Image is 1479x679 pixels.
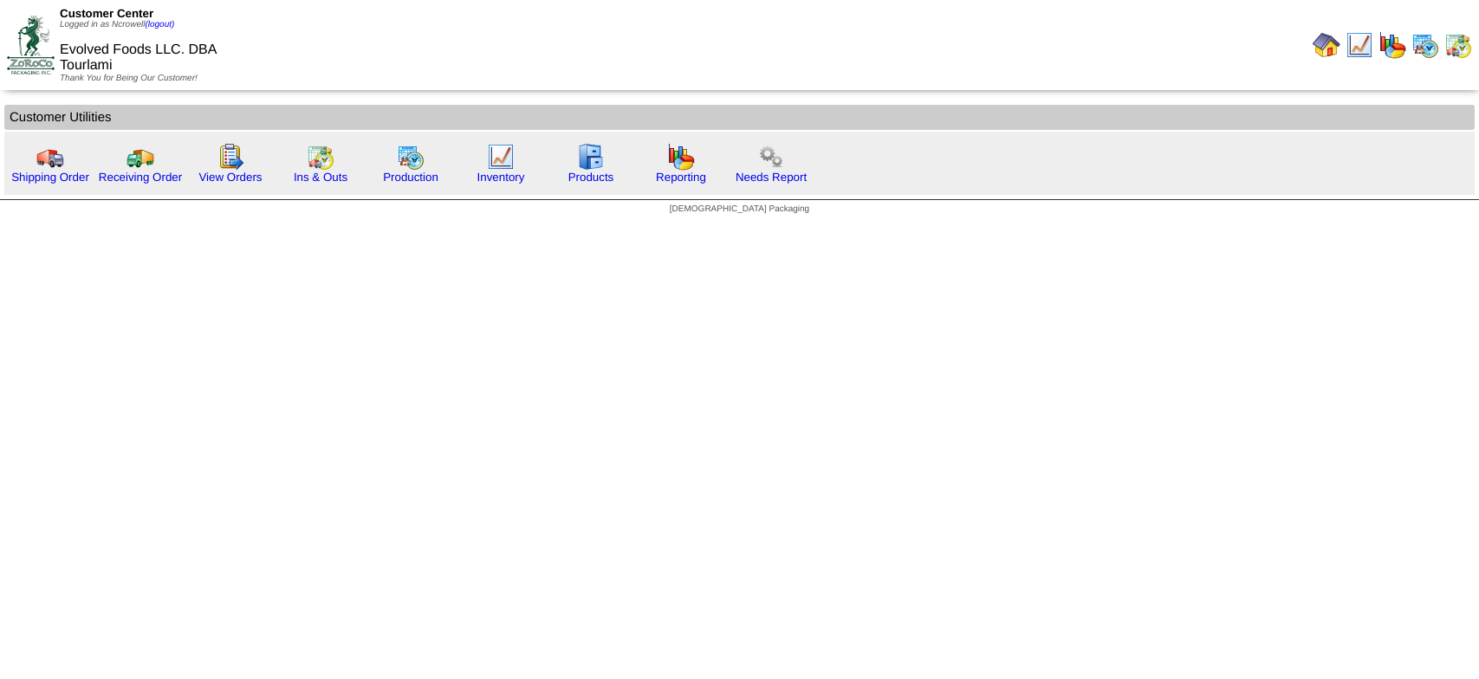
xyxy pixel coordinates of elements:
[145,20,174,29] a: (logout)
[477,171,525,184] a: Inventory
[60,7,153,20] span: Customer Center
[568,171,614,184] a: Products
[99,171,182,184] a: Receiving Order
[198,171,262,184] a: View Orders
[1313,31,1340,59] img: home.gif
[667,143,695,171] img: graph.gif
[294,171,347,184] a: Ins & Outs
[60,20,174,29] span: Logged in as Ncrowell
[487,143,515,171] img: line_graph.gif
[736,171,807,184] a: Needs Report
[1378,31,1406,59] img: graph.gif
[7,16,55,74] img: ZoRoCo_Logo(Green%26Foil)%20jpg.webp
[1411,31,1439,59] img: calendarprod.gif
[11,171,89,184] a: Shipping Order
[4,105,1475,130] td: Customer Utilities
[60,74,198,83] span: Thank You for Being Our Customer!
[217,143,244,171] img: workorder.gif
[60,42,217,73] span: Evolved Foods LLC. DBA Tourlami
[307,143,334,171] img: calendarinout.gif
[757,143,785,171] img: workflow.png
[1444,31,1472,59] img: calendarinout.gif
[670,204,809,214] span: [DEMOGRAPHIC_DATA] Packaging
[397,143,425,171] img: calendarprod.gif
[1346,31,1373,59] img: line_graph.gif
[383,171,438,184] a: Production
[577,143,605,171] img: cabinet.gif
[126,143,154,171] img: truck2.gif
[656,171,706,184] a: Reporting
[36,143,64,171] img: truck.gif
